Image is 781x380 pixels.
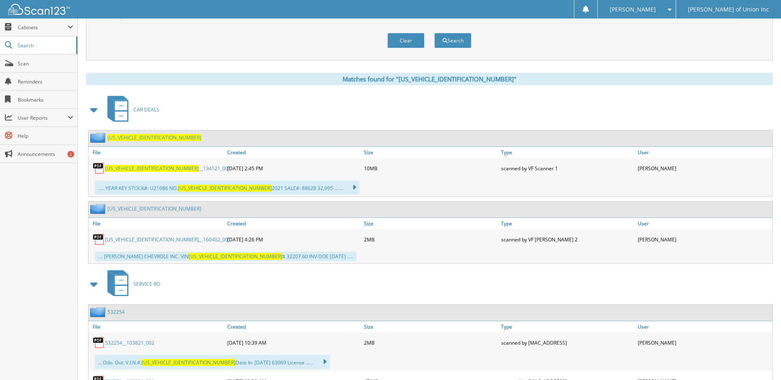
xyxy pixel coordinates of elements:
span: Search [18,42,72,49]
a: [US_VEHICLE_IDENTIFICATION_NUMBER] [107,205,201,212]
img: PDF.png [93,233,105,246]
div: [DATE] 2:45 PM [225,160,362,176]
div: ..... YEAR KEY STOCK#: U21086 NO. 2021 SALE#: 88628 32,995 ... ... [95,181,359,195]
div: [DATE] 10:39 AM [225,334,362,351]
a: Size [362,218,499,229]
span: Bookmarks [18,96,73,103]
a: Created [225,147,362,158]
span: [PERSON_NAME] [610,7,656,12]
a: 532254__103821_002 [105,339,154,346]
div: scanned by [MAC_ADDRESS] [499,334,636,351]
img: PDF.png [93,336,105,349]
span: User Reports [18,114,68,121]
span: [US_VEHICLE_IDENTIFICATION_NUMBER] [105,165,199,172]
span: Scan [18,60,73,67]
div: Matches found for "[US_VEHICLE_IDENTIFICATION_NUMBER]" [86,73,773,85]
img: scan123-logo-white.svg [8,4,70,15]
div: [PERSON_NAME] [636,160,772,176]
a: SERVICE RO [103,268,160,300]
a: [US_VEHICLE_IDENTIFICATION_NUMBER]__160402_001 [105,236,231,243]
div: .... [PERSON_NAME] CHEVROLE INC. VIN $ 32207.60 INV DOE [DATE] ..... [95,252,357,261]
a: 532254 [107,308,125,315]
div: [DATE] 4:26 PM [225,231,362,248]
span: CAR DEALS [133,106,159,113]
a: Type [499,218,636,229]
a: Type [499,321,636,332]
button: Search [434,33,471,48]
div: scanned by VF Scanner 1 [499,160,636,176]
a: File [89,218,225,229]
span: [US_VEHICLE_IDENTIFICATION_NUMBER] [189,253,282,260]
img: PDF.png [93,162,105,174]
img: folder2.png [90,204,107,214]
a: File [89,321,225,332]
div: scanned by VF [PERSON_NAME] 2 [499,231,636,248]
span: Cabinets [18,24,68,31]
span: Reminders [18,78,73,85]
a: Size [362,147,499,158]
span: [US_VEHICLE_IDENTIFICATION_NUMBER] [178,185,272,192]
a: User [636,147,772,158]
iframe: Chat Widget [740,341,781,380]
span: SERVICE RO [133,280,160,287]
div: ... Odo. Out: V.I.N.#: Date In: [DATE] 63069 License ...... [95,355,330,369]
a: Created [225,321,362,332]
span: [US_VEHICLE_IDENTIFICATION_NUMBER] [142,359,235,366]
span: Announcements [18,151,73,158]
img: folder2.png [90,132,107,143]
a: Type [499,147,636,158]
img: folder2.png [90,307,107,317]
div: 10MB [362,160,499,176]
a: [US_VEHICLE_IDENTIFICATION_NUMBER]__134121_001 [105,165,231,172]
button: Clear [387,33,424,48]
div: [PERSON_NAME] [636,334,772,351]
a: CAR DEALS [103,93,159,126]
a: Created [225,218,362,229]
div: 2MB [362,334,499,351]
div: [PERSON_NAME] [636,231,772,248]
a: [US_VEHICLE_IDENTIFICATION_NUMBER] [107,134,201,141]
span: Help [18,132,73,139]
a: User [636,321,772,332]
a: User [636,218,772,229]
span: [PERSON_NAME] of Union Inc [688,7,769,12]
a: File [89,147,225,158]
div: 2MB [362,231,499,248]
div: 2 [68,151,74,158]
a: Size [362,321,499,332]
